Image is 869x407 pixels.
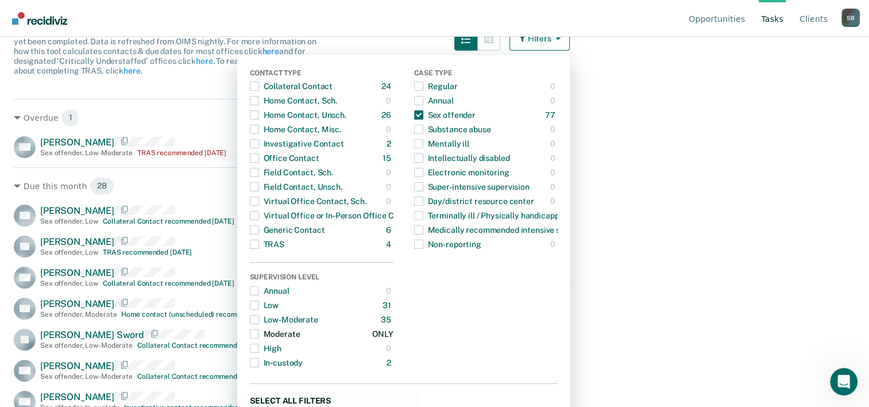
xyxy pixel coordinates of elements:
div: 4 [386,235,393,254]
div: ONLY [372,325,393,343]
div: 0 [550,149,558,167]
div: Field Contact, Sch. [250,163,333,182]
div: Electronic monitoring [414,163,509,182]
div: Terminally ill / Physically handicapped [414,206,569,225]
div: TRAS recommended [DATE] [137,149,226,157]
span: [PERSON_NAME] [40,205,114,216]
div: Office Contact [250,149,319,167]
div: Low-Moderate [250,310,318,329]
div: TRAS recommended [DATE] [103,248,192,256]
div: Regular [414,77,458,95]
div: Substance abuse [414,120,491,139]
div: 77 [545,106,558,124]
button: Filters [509,28,570,51]
div: Moderate [250,325,300,343]
div: 0 [550,77,558,95]
div: 0 [386,163,393,182]
div: Due this month 28 [14,177,570,195]
div: Virtual Office or In-Person Office Contact [250,206,419,225]
div: 0 [550,192,558,210]
div: Virtual Office Contact, Sch. [250,192,366,210]
div: 24 [381,77,393,95]
div: Sex offender , Low [40,217,98,225]
div: TRAS [250,235,284,254]
div: Overdue 1 [14,109,570,127]
div: 0 [386,282,393,300]
div: 0 [550,135,558,153]
div: Home contact (unscheduled) recommended [DATE] [121,310,285,318]
div: In-custody [250,354,303,372]
div: Sex offender , Moderate [40,310,117,318]
div: Case Type [414,69,558,79]
div: Collateral Contact recommended [DATE] [137,373,269,381]
a: here [262,47,279,56]
div: 35 [381,310,393,329]
div: Contact Type [250,69,393,79]
span: 28 [90,177,114,195]
div: Mentally ill [414,135,469,153]
div: Intellectually disabled [414,149,510,167]
div: 0 [386,178,393,196]
div: 26 [381,106,393,124]
a: here [196,56,213,66]
div: 0 [550,91,558,110]
div: 31 [383,296,393,314]
div: Annual [250,282,289,300]
div: 0 [550,120,558,139]
div: Home Contact, Misc. [250,120,341,139]
span: 1 [61,109,80,127]
iframe: Intercom live chat [830,368,858,396]
div: 2 [387,135,393,153]
div: 0 [386,91,393,110]
div: Annual [414,91,454,110]
div: Collateral Contact [250,77,333,95]
div: 0 [550,178,558,196]
div: Non-reporting [414,235,481,254]
div: Home Contact, Unsch. [250,106,346,124]
div: Investigative Contact [250,135,344,153]
span: [PERSON_NAME] [40,267,114,278]
div: 0 [386,120,393,139]
div: Home Contact, Sch. [250,91,337,110]
div: Sex offender , Low [40,248,98,256]
span: [PERSON_NAME] [40,298,114,309]
div: 0 [550,235,558,254]
div: Super-intensive supervision [414,178,530,196]
span: [PERSON_NAME] [40,137,114,148]
div: S B [841,9,860,27]
div: Collateral Contact recommended [DATE] [103,279,234,287]
div: Collateral Contact recommended [DATE] [137,341,269,350]
div: Medically recommended intensive supervision [414,221,598,239]
div: 0 [386,339,393,358]
span: [PERSON_NAME] Sword [40,329,144,340]
span: [PERSON_NAME] [40,391,114,402]
span: [PERSON_NAME] [40,360,114,371]
div: Sex offender , Low-Moderate [40,373,133,381]
div: Supervision Level [250,273,393,283]
div: Sex offender , Low [40,279,98,287]
a: here [123,66,140,75]
img: Recidiviz [12,12,67,25]
div: Collateral Contact recommended [DATE] [103,217,234,225]
div: Sex offender , Low-Moderate [40,149,133,157]
div: 6 [386,221,393,239]
div: Sex offender [414,106,476,124]
button: Profile dropdown button [841,9,860,27]
div: Sex offender , Low-Moderate [40,341,133,350]
div: High [250,339,281,358]
span: [PERSON_NAME] [40,236,114,247]
div: Generic Contact [250,221,325,239]
div: Day/district resource center [414,192,534,210]
span: The clients listed below have upcoming requirements due this month that have not yet been complet... [14,28,316,75]
div: 15 [383,149,393,167]
div: Low [250,296,279,314]
div: 0 [550,163,558,182]
div: 2 [387,354,393,372]
div: Field Contact, Unsch. [250,178,342,196]
div: 0 [386,192,393,210]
